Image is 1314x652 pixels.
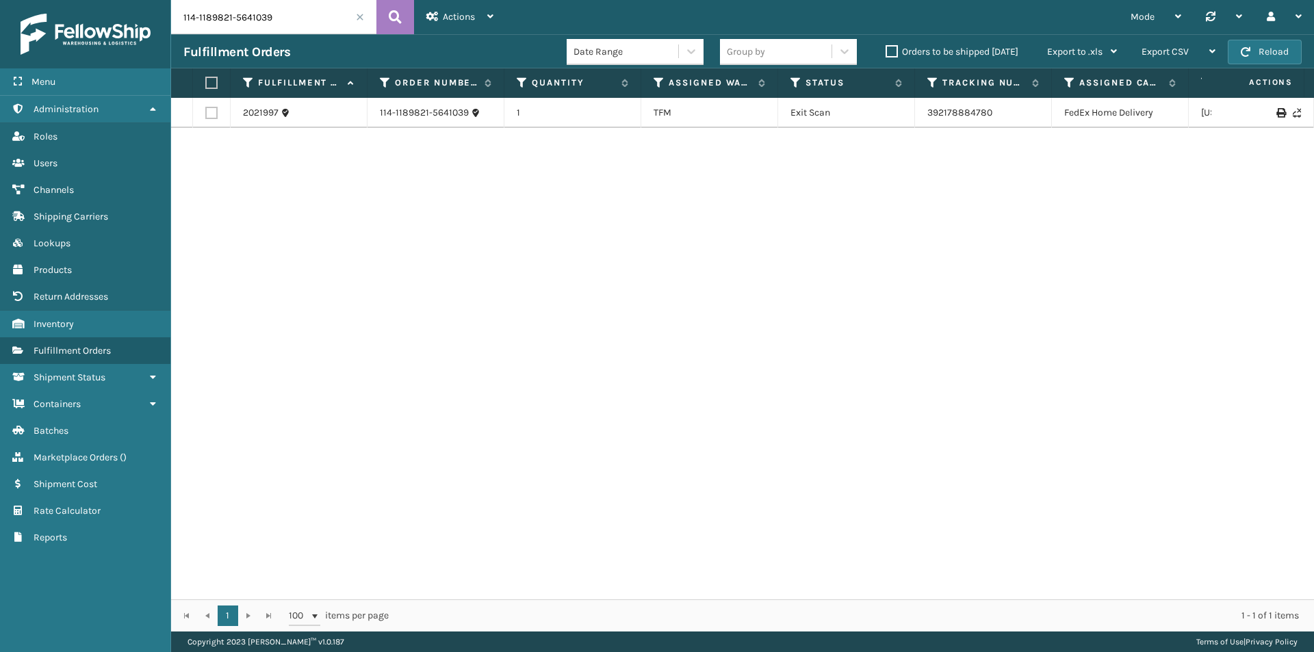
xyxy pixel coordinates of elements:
[1196,637,1244,647] a: Terms of Use
[1052,98,1189,128] td: FedEx Home Delivery
[34,103,99,115] span: Administration
[778,98,915,128] td: Exit Scan
[942,77,1025,89] label: Tracking Number
[34,318,74,330] span: Inventory
[183,44,290,60] h3: Fulfillment Orders
[1206,71,1301,94] span: Actions
[289,609,309,623] span: 100
[1142,46,1189,57] span: Export CSV
[1079,77,1162,89] label: Assigned Carrier Service
[669,77,751,89] label: Assigned Warehouse
[34,211,108,222] span: Shipping Carriers
[34,291,108,302] span: Return Addresses
[504,98,641,128] td: 1
[21,14,151,55] img: logo
[34,398,81,410] span: Containers
[1228,40,1302,64] button: Reload
[1047,46,1103,57] span: Export to .xls
[243,106,279,120] a: 2021997
[34,184,74,196] span: Channels
[34,532,67,543] span: Reports
[289,605,389,626] span: items per page
[34,131,57,142] span: Roles
[34,345,111,356] span: Fulfillment Orders
[806,77,888,89] label: Status
[380,106,469,120] a: 114-1189821-5641039
[1246,637,1298,647] a: Privacy Policy
[1196,631,1298,652] div: |
[532,77,615,89] label: Quantity
[34,425,68,436] span: Batches
[1293,108,1301,118] i: Never Shipped
[34,505,101,517] span: Rate Calculator
[443,11,475,23] span: Actions
[218,605,238,626] a: 1
[395,77,478,89] label: Order Number
[34,478,97,490] span: Shipment Cost
[258,77,341,89] label: Fulfillment Order Id
[641,98,778,128] td: TFM
[727,44,765,59] div: Group by
[34,371,105,383] span: Shipment Status
[120,452,127,463] span: ( )
[31,76,55,88] span: Menu
[886,46,1018,57] label: Orders to be shipped [DATE]
[1276,108,1285,118] i: Print Label
[188,631,344,652] p: Copyright 2023 [PERSON_NAME]™ v 1.0.187
[1131,11,1155,23] span: Mode
[34,264,72,276] span: Products
[34,237,70,249] span: Lookups
[574,44,680,59] div: Date Range
[408,609,1299,623] div: 1 - 1 of 1 items
[34,157,57,169] span: Users
[927,107,992,118] a: 392178884780
[34,452,118,463] span: Marketplace Orders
